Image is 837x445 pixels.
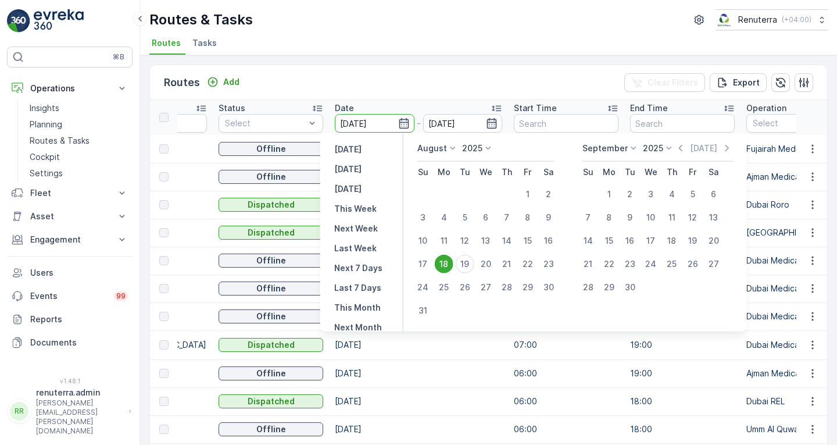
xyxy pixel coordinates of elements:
div: 2 [539,185,558,204]
div: 5 [684,185,702,204]
th: Saturday [703,162,724,183]
th: Wednesday [641,162,661,183]
a: Cockpit [25,149,133,165]
div: Toggle Row Selected [159,172,169,181]
div: 19 [456,255,474,273]
div: 23 [621,255,639,273]
div: 21 [498,255,516,273]
a: Users [7,261,133,284]
th: Tuesday [455,162,475,183]
p: [DATE] [334,144,362,155]
th: Saturday [538,162,559,183]
td: [DATE] [329,359,508,387]
div: 10 [642,208,660,227]
button: Offline [219,142,323,156]
a: Settings [25,165,133,181]
button: Next 7 Days [330,261,387,275]
p: 2025 [643,143,663,154]
p: This Week [334,203,377,215]
button: Offline [219,309,323,323]
div: 25 [435,278,453,297]
td: [DATE] [329,415,508,443]
button: Next Week [330,222,382,236]
button: Next Month [330,321,387,334]
img: Screenshot_2024-07-26_at_13.33.01.png [716,13,734,26]
button: Offline [219,422,323,436]
div: Toggle Row Selected [159,256,169,265]
p: Date [335,102,354,114]
p: End Time [630,102,668,114]
p: 99 [116,291,126,301]
div: 2 [621,185,639,204]
a: Planning [25,116,133,133]
div: 19 [684,232,702,250]
button: Clear Filters [624,73,705,92]
div: 12 [456,232,474,250]
th: Friday [682,162,703,183]
input: Search [630,114,735,133]
p: Status [219,102,245,114]
div: 3 [414,208,432,227]
button: Offline [219,254,323,268]
p: Engagement [30,234,109,245]
p: Offline [256,143,286,155]
p: Cockpit [30,151,60,163]
div: 21 [579,255,598,273]
p: Next 7 Days [334,262,382,274]
div: 20 [477,255,495,273]
div: Toggle Row Selected [159,228,169,237]
p: Next Month [334,322,382,333]
div: 8 [518,208,537,227]
p: Last Week [334,243,377,254]
div: Toggle Row Selected [159,284,169,293]
button: Tomorrow [330,182,366,196]
p: Insights [30,102,59,114]
input: dd/mm/yyyy [423,114,503,133]
td: 06:00 [508,415,624,443]
button: Dispatched [219,226,323,240]
span: v 1.48.1 [7,378,133,385]
button: Today [330,162,366,176]
td: 06:00 [508,359,624,387]
button: Dispatched [219,198,323,212]
th: Monday [599,162,620,183]
p: Operation [746,102,786,114]
button: Dispatched [219,394,323,408]
div: 13 [477,232,495,250]
div: 30 [539,278,558,297]
img: logo [7,9,30,33]
p: Asset [30,211,109,222]
a: Events99 [7,284,133,308]
div: 24 [414,278,432,297]
p: Dispatched [248,396,295,407]
button: Dispatched [219,338,323,352]
th: Thursday [661,162,682,183]
div: 12 [684,208,702,227]
p: Events [30,290,107,302]
div: Toggle Row Selected [159,340,169,350]
div: 9 [539,208,558,227]
p: Renuterra [738,14,777,26]
button: Renuterra(+04:00) [716,9,828,30]
div: 10 [414,232,432,250]
button: Add [202,75,244,89]
p: Settings [30,168,63,179]
p: Planning [30,119,62,130]
p: Dispatched [248,199,295,211]
p: [PERSON_NAME][EMAIL_ADDRESS][PERSON_NAME][DOMAIN_NAME] [36,398,123,436]
div: 9 [621,208,639,227]
button: Operations [7,77,133,100]
p: Select [225,118,305,129]
div: 25 [663,255,681,273]
p: - [417,116,421,130]
td: 06:00 [508,387,624,415]
div: Toggle Row Selected [159,369,169,378]
p: Next Week [334,223,378,234]
button: RRrenuterra.admin[PERSON_NAME][EMAIL_ADDRESS][PERSON_NAME][DOMAIN_NAME] [7,387,133,436]
button: Export [710,73,767,92]
td: [DATE] [329,387,508,415]
input: Search [514,114,618,133]
div: 8 [600,208,618,227]
div: Toggle Row Selected [159,144,169,154]
div: 14 [579,232,598,250]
